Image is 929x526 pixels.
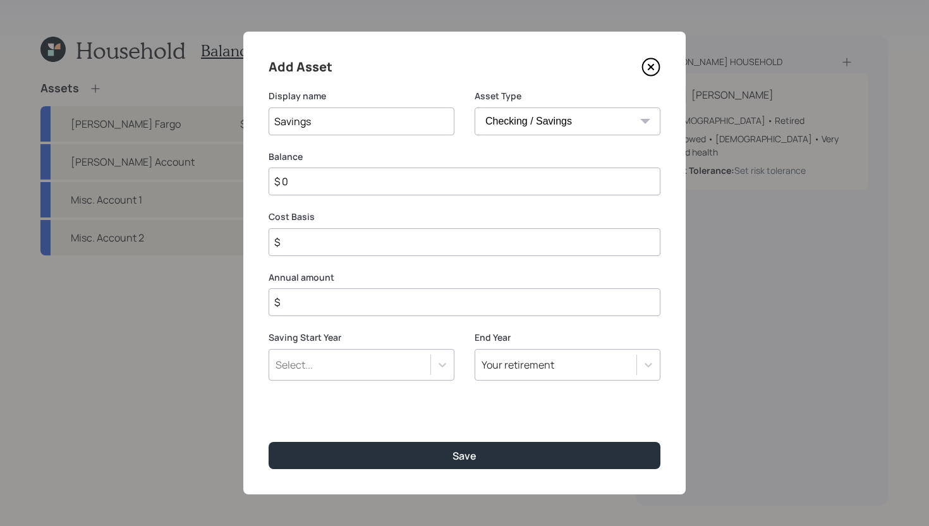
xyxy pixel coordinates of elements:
label: Display name [269,90,454,102]
label: Saving Start Year [269,331,454,344]
label: Balance [269,150,660,163]
div: Select... [276,358,313,372]
label: Annual amount [269,271,660,284]
h4: Add Asset [269,57,332,77]
label: Cost Basis [269,211,660,223]
div: Your retirement [482,358,554,372]
button: Save [269,442,660,469]
div: Save [452,449,477,463]
label: Asset Type [475,90,660,102]
label: End Year [475,331,660,344]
